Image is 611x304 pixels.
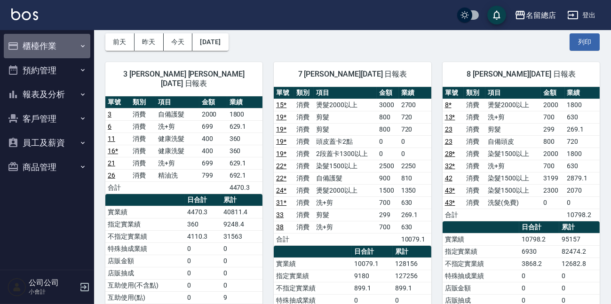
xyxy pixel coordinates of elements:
td: 合計 [274,233,294,245]
th: 業績 [399,87,431,99]
td: 720 [399,111,431,123]
td: 剪髮 [314,111,377,123]
td: 消費 [294,196,314,209]
td: 95157 [559,233,600,245]
th: 累計 [393,246,431,258]
td: 消費 [130,169,155,181]
td: 720 [565,135,600,148]
th: 項目 [314,87,377,99]
td: 指定實業績 [443,245,519,257]
table: a dense table [443,87,600,221]
td: 6930 [519,245,560,257]
button: [DATE] [192,33,228,51]
img: Person [8,278,26,296]
td: 720 [399,123,431,135]
td: 合計 [105,181,130,194]
a: 26 [108,171,115,179]
td: 互助使用(點) [105,291,185,304]
a: 42 [445,174,452,182]
td: 消費 [130,108,155,120]
th: 單號 [443,87,464,99]
td: 10079.1 [399,233,431,245]
td: 127256 [393,270,431,282]
button: 名留總店 [511,6,560,25]
td: 消費 [464,123,485,135]
th: 累計 [559,221,600,234]
a: 6 [108,123,111,130]
td: 269.1 [565,123,600,135]
td: 剪髮 [314,123,377,135]
td: 800 [541,135,564,148]
td: 4110.3 [185,230,221,242]
td: 染髮1500以上 [485,148,541,160]
td: 630 [399,196,431,209]
td: 消費 [294,148,314,160]
td: 800 [377,111,399,123]
td: 0 [185,242,221,255]
td: 洗+剪 [314,196,377,209]
a: 3 [108,110,111,118]
td: 洗髮(免費) [485,196,541,209]
td: 0 [221,242,263,255]
td: 0 [399,148,431,160]
td: 1500 [377,184,399,196]
td: 互助使用(不含點) [105,279,185,291]
td: 精油洗 [156,169,199,181]
button: 前天 [105,33,135,51]
td: 自備頭皮 [485,135,541,148]
td: 消費 [464,135,485,148]
td: 2250 [399,160,431,172]
td: 9248.4 [221,218,263,230]
td: 合計 [443,209,464,221]
td: 82474.2 [559,245,600,257]
td: 1800 [227,108,263,120]
button: 今天 [164,33,193,51]
td: 692.1 [227,169,263,181]
td: 0 [185,291,221,304]
th: 金額 [377,87,399,99]
td: 2段蓋卡1300以上 [314,148,377,160]
td: 2000 [541,99,564,111]
td: 消費 [464,160,485,172]
td: 0 [185,267,221,279]
td: 消費 [464,184,485,196]
button: 櫃檯作業 [4,34,90,58]
td: 消費 [294,160,314,172]
td: 299 [541,123,564,135]
td: 0 [541,196,564,209]
td: 消費 [294,135,314,148]
th: 類別 [464,87,485,99]
td: 染髮1500以上 [485,172,541,184]
td: 消費 [464,99,485,111]
td: 0 [519,282,560,294]
td: 消費 [294,221,314,233]
td: 0 [565,196,600,209]
td: 燙髮2000以上 [485,99,541,111]
td: 消費 [464,148,485,160]
td: 消費 [294,209,314,221]
th: 類別 [294,87,314,99]
td: 消費 [130,157,155,169]
td: 2000 [199,108,227,120]
td: 700 [541,160,564,172]
span: 8 [PERSON_NAME][DATE] 日報表 [454,70,588,79]
td: 4470.3 [185,206,221,218]
a: 21 [108,159,115,167]
td: 900 [377,172,399,184]
td: 店販金額 [105,255,185,267]
span: 7 [PERSON_NAME][DATE] 日報表 [285,70,420,79]
td: 店販金額 [443,282,519,294]
td: 燙髮2000以上 [314,184,377,196]
td: 1350 [399,184,431,196]
button: 客戶管理 [4,107,90,131]
td: 810 [399,172,431,184]
td: 不指定實業績 [443,257,519,270]
td: 1800 [565,148,600,160]
th: 金額 [199,96,227,109]
button: 預約管理 [4,58,90,83]
td: 染髮1500以上 [314,160,377,172]
td: 洗+剪 [156,157,199,169]
td: 3868.2 [519,257,560,270]
td: 10079.1 [352,257,393,270]
td: 700 [377,196,399,209]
